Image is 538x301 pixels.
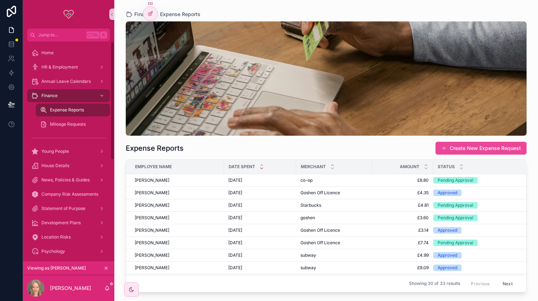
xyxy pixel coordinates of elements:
[27,145,110,158] a: Young People
[228,202,292,208] a: [DATE]
[376,252,429,258] span: £4.99
[228,190,242,196] span: [DATE]
[41,177,90,183] span: News, Policies & Guides
[433,190,517,196] a: Approved
[27,231,110,244] a: Location Risks
[135,252,169,258] span: [PERSON_NAME]
[101,32,106,38] span: K
[376,227,429,233] a: £3.14
[27,265,86,271] span: Viewing as [PERSON_NAME]
[300,252,368,258] a: subway
[50,121,86,127] span: Mileage Requests
[409,281,460,287] span: Showing 30 of 33 results
[433,240,517,246] a: Pending Approval
[135,227,169,233] span: [PERSON_NAME]
[433,265,517,271] a: Approved
[135,215,169,221] span: [PERSON_NAME]
[228,215,242,221] span: [DATE]
[438,215,473,221] div: Pending Approval
[376,240,429,246] a: £7.74
[27,61,110,74] a: HR & Employment
[376,265,429,271] a: £9.09
[27,159,110,172] a: House Details
[160,11,200,18] span: Expense Reports
[376,202,429,208] a: £4.81
[435,142,527,155] button: Create New Expense Request
[300,202,368,208] a: Starbucks
[41,93,58,99] span: Finance
[433,202,517,209] a: Pending Approval
[135,227,220,233] a: [PERSON_NAME]
[498,278,518,289] button: Next
[126,143,184,153] h1: Expense Reports
[228,240,242,246] span: [DATE]
[438,252,457,259] div: Approved
[300,227,340,233] span: Goshen Off Licence
[300,265,316,271] span: subway
[300,190,340,196] span: Goshen Off Licence
[36,118,110,131] a: Mileage Requests
[41,206,85,211] span: Statement of Purpose
[135,177,169,183] span: [PERSON_NAME]
[134,11,153,18] span: Finance
[135,164,172,170] span: Employee Name
[300,190,368,196] a: Goshen Off Licence
[433,215,517,221] a: Pending Approval
[400,164,419,170] span: Amount
[300,240,368,246] a: Goshen Off Licence
[228,215,292,221] a: [DATE]
[300,215,315,221] span: goshen
[228,202,242,208] span: [DATE]
[376,177,429,183] a: £8.80
[438,190,457,196] div: Approved
[36,104,110,116] a: Expense Reports
[135,177,220,183] a: [PERSON_NAME]
[27,174,110,186] a: News, Policies & Guides
[135,252,220,258] a: [PERSON_NAME]
[228,240,292,246] a: [DATE]
[50,107,84,113] span: Expense Reports
[433,252,517,259] a: Approved
[135,265,220,271] a: [PERSON_NAME]
[27,202,110,215] a: Statement of Purpose
[135,240,220,246] a: [PERSON_NAME]
[229,164,255,170] span: Date Spent
[27,75,110,88] a: Annual Leave Calendars
[23,41,114,261] div: scrollable content
[41,220,81,226] span: Development Plans
[376,215,429,221] a: £3.60
[86,31,99,39] span: Ctrl
[228,252,292,258] a: [DATE]
[300,240,340,246] span: Goshen Off Licence
[63,9,74,20] img: App logo
[438,164,455,170] span: Status
[438,240,473,246] div: Pending Approval
[228,252,242,258] span: [DATE]
[376,190,429,196] span: £4.35
[228,265,242,271] span: [DATE]
[41,234,71,240] span: Location Risks
[135,265,169,271] span: [PERSON_NAME]
[41,191,98,197] span: Company Risk Assessments
[50,285,91,292] p: [PERSON_NAME]
[41,249,65,254] span: Psychology
[228,190,292,196] a: [DATE]
[433,227,517,234] a: Approved
[41,64,78,70] span: HR & Employment
[228,227,242,233] span: [DATE]
[135,202,220,208] a: [PERSON_NAME]
[300,252,316,258] span: subway
[27,29,110,41] button: Jump to...CtrlK
[438,227,457,234] div: Approved
[228,265,292,271] a: [DATE]
[300,177,368,183] a: co-op
[135,215,220,221] a: [PERSON_NAME]
[27,216,110,229] a: Development Plans
[27,46,110,59] a: Home
[300,202,321,208] span: Starbucks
